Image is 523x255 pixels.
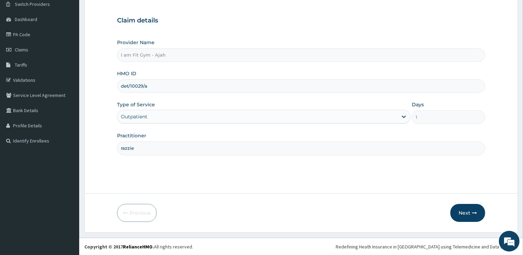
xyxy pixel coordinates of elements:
[113,3,129,20] div: Minimize live chat window
[117,141,485,155] input: Enter Name
[36,39,116,48] div: Chat with us now
[336,243,518,250] div: Redefining Heath Insurance in [GEOGRAPHIC_DATA] using Telemedicine and Data Science!
[117,70,136,77] label: HMO ID
[15,47,28,53] span: Claims
[117,132,146,139] label: Practitioner
[13,35,28,52] img: d_794563401_company_1708531726252_794563401
[117,39,155,46] label: Provider Name
[40,81,95,150] span: We're online!
[450,204,485,222] button: Next
[117,79,485,93] input: Enter HMO ID
[15,1,50,7] span: Switch Providers
[15,16,37,22] span: Dashboard
[3,176,131,200] textarea: Type your message and hit 'Enter'
[117,204,157,222] button: Previous
[117,101,155,108] label: Type of Service
[123,244,153,250] a: RelianceHMO
[117,17,485,24] h3: Claim details
[15,62,27,68] span: Tariffs
[412,101,424,108] label: Days
[84,244,154,250] strong: Copyright © 2017 .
